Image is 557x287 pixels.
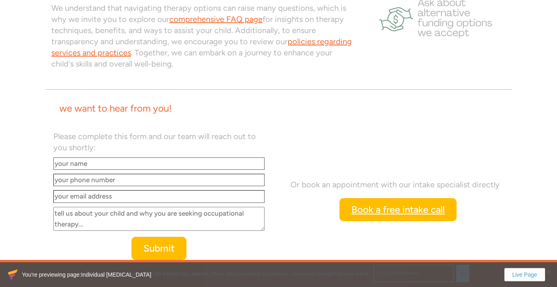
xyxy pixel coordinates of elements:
span: Book a free intake call [351,202,445,217]
a: policies regarding services and practices [51,37,352,57]
input: your email address [53,190,265,202]
span: Please complete this form and our team will reach out to you shortly: [53,132,256,152]
a: comprehensive FAQ page [169,14,263,24]
input: your phone number [53,174,265,186]
a: Book a free intake call [339,198,457,221]
span: Individual [MEDICAL_DATA] [81,271,151,278]
input: your name [53,157,265,170]
span: Or book an appointment with our intake specialist directly [290,180,500,189]
span: You're previewing page: [22,271,151,278]
span: Live Page [512,271,537,277]
h1: we want to hear from you! [59,102,512,115]
font: We understand that navigating therapy options can raise many questions, which is why we invite yo... [51,3,352,69]
button: Submit [131,237,186,260]
a: Live Page [504,268,545,281]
